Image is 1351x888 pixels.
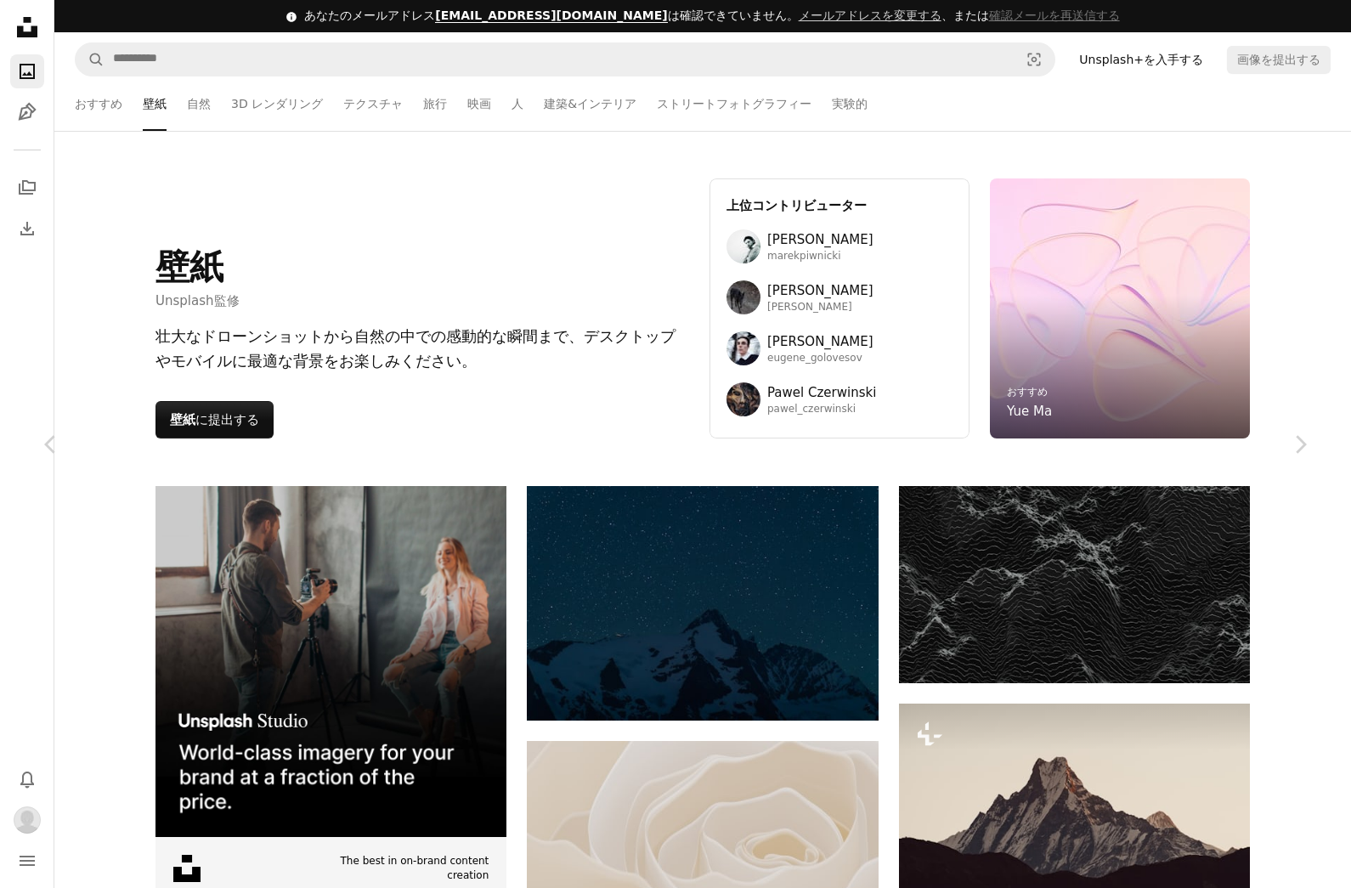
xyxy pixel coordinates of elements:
span: Pawel Czerwinski [767,382,876,403]
a: 3D レンダリング [231,76,323,131]
a: ダウンロード履歴 [10,212,44,246]
a: ユーザーWolfgang Hasselmannのアバター[PERSON_NAME][PERSON_NAME] [726,280,952,314]
button: 通知 [10,762,44,796]
img: 星空の下の雪山頂 [527,486,878,721]
button: プロフィール [10,803,44,837]
span: [PERSON_NAME] [767,301,873,314]
a: 実験的 [832,76,868,131]
h1: 壁紙 [155,246,240,287]
a: Unsplash+を入手する [1069,46,1213,73]
a: 建築&インテリア [544,76,636,131]
span: marekpiwnicki [767,250,873,263]
a: 繊細なクリーム色のバラのクローズアップ [527,850,878,865]
img: file-1631678316303-ed18b8b5cb9cimage [173,855,201,882]
a: ストリートフォトグラフィー [657,76,811,131]
span: [PERSON_NAME] [767,229,873,250]
a: 人 [512,76,523,131]
img: file-1715651741414-859baba4300dimage [155,486,506,837]
a: 旅行 [423,76,447,131]
span: 、または [799,8,1120,22]
a: コレクション [10,171,44,205]
button: Unsplashで検索する [76,43,105,76]
strong: 壁紙 [170,412,195,427]
a: ユーザーEugene Golovesovのアバター[PERSON_NAME]eugene_golovesov [726,331,952,365]
a: おすすめ [75,76,122,131]
span: [PERSON_NAME] [767,331,873,352]
a: ユーザーPawel CzerwinskiのアバターPawel Czerwinskipawel_czerwinski [726,382,952,416]
a: おすすめ [1007,386,1048,398]
button: ビジュアル検索 [1014,43,1054,76]
a: 灰色の空を背景に山の頂上がシルエットになっている [899,812,1250,828]
img: ユーザーEugene Golovesovのアバター [726,331,760,365]
a: Yue Ma [1007,401,1052,421]
div: 壮大なドローンショットから自然の中での感動的な瞬間まで、デスクトップやモバイルに最適な背景をお楽しみください。 [155,325,689,374]
a: Unsplash [155,293,214,308]
button: 画像を提出する [1227,46,1331,73]
a: テクスチャ [343,76,403,131]
img: ユーザーO Akiのアバター [14,806,41,834]
div: あなたのメールアドレス は確認できていません。 [304,8,1119,25]
img: ユーザーPawel Czerwinskiのアバター [726,382,760,416]
span: pawel_czerwinski [767,403,876,416]
a: 写真 [10,54,44,88]
a: 次へ [1249,363,1351,526]
a: 自然 [187,76,211,131]
span: eugene_golovesov [767,352,873,365]
img: 質感のある山頂のある抽象的な暗い風景。 [899,486,1250,683]
button: 確認メールを再送信する [989,8,1120,25]
span: 監修 [155,291,240,311]
a: 映画 [467,76,491,131]
button: 壁紙に提出する [155,401,274,438]
a: メールアドレスを変更する [799,8,941,22]
span: The best in on-brand content creation [296,854,489,883]
img: ユーザーMarek Piwnickiのアバター [726,229,760,263]
a: イラスト [10,95,44,129]
h3: 上位コントリビューター [726,195,952,216]
a: ユーザーMarek Piwnickiのアバター[PERSON_NAME]marekpiwnicki [726,229,952,263]
a: 質感のある山頂のある抽象的な暗い風景。 [899,577,1250,592]
a: 星空の下の雪山頂 [527,596,878,611]
button: メニュー [10,844,44,878]
span: [PERSON_NAME] [767,280,873,301]
img: ユーザーWolfgang Hasselmannのアバター [726,280,760,314]
form: サイト内でビジュアルを探す [75,42,1055,76]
